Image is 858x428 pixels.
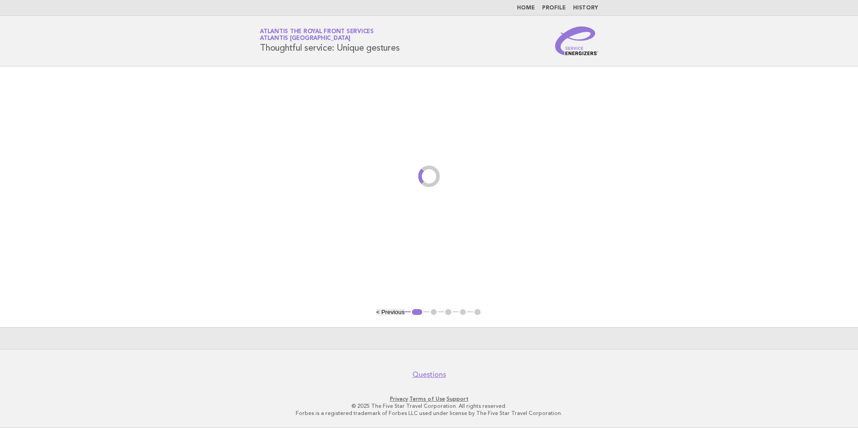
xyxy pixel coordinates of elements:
a: History [573,5,598,11]
a: Questions [412,370,446,379]
p: Forbes is a registered trademark of Forbes LLC used under license by The Five Star Travel Corpora... [154,410,704,417]
a: Privacy [390,396,408,402]
a: Support [447,396,468,402]
img: Service Energizers [555,26,598,55]
p: © 2025 The Five Star Travel Corporation. All rights reserved. [154,402,704,410]
span: Atlantis [GEOGRAPHIC_DATA] [260,36,350,42]
a: Atlantis The Royal Front ServicesAtlantis [GEOGRAPHIC_DATA] [260,29,374,41]
a: Terms of Use [409,396,445,402]
a: Profile [542,5,566,11]
p: · · [154,395,704,402]
h1: Thoughtful service: Unique gestures [260,29,399,52]
a: Home [517,5,535,11]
